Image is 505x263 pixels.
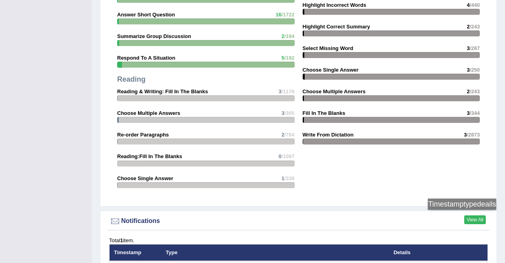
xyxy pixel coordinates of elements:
[109,215,488,227] div: Notifications
[467,24,469,30] span: 2
[284,132,294,138] span: /784
[162,244,389,261] th: Type
[470,2,480,8] span: /440
[117,12,175,18] strong: Answer Short Question
[281,175,284,181] span: 1
[303,2,366,8] strong: Highlight Incorrect Words
[467,132,480,138] span: /2873
[281,55,284,61] span: 5
[464,215,486,224] a: View All
[117,33,191,39] strong: Summarize Group Discussion
[281,110,284,116] span: 3
[470,110,480,116] span: /344
[467,2,469,8] span: 4
[284,55,294,61] span: /192
[120,237,123,243] b: 1
[464,132,467,138] span: 3
[281,88,295,94] span: /1176
[303,88,366,94] strong: Choose Multiple Answers
[279,153,281,159] span: 0
[303,45,353,51] strong: Select Missing Word
[470,24,480,30] span: /243
[281,132,284,138] span: 2
[284,175,294,181] span: /336
[117,110,180,116] strong: Choose Multiple Answers
[279,88,281,94] span: 3
[467,45,469,51] span: 3
[467,88,469,94] span: 2
[109,237,488,244] div: Total item.
[470,88,480,94] span: /243
[284,33,294,39] span: /194
[303,67,359,73] strong: Choose Single Answer
[117,175,173,181] strong: Choose Single Answer
[303,110,345,116] strong: Fill In The Blanks
[470,45,480,51] span: /287
[117,88,208,94] strong: Reading & Writing: Fill In The Blanks
[284,110,294,116] span: /305
[303,24,370,30] strong: Highlight Correct Summary
[281,33,284,39] span: 2
[467,110,469,116] span: 3
[281,153,295,159] span: /1097
[110,244,162,261] th: Timestamp
[117,132,169,138] strong: Re-order Paragraphs
[275,12,281,18] span: 16
[467,67,469,73] span: 3
[303,132,354,138] strong: Write From Dictation
[281,12,295,18] span: /1722
[389,244,439,261] th: Details
[117,75,146,83] strong: Reading
[117,153,182,159] strong: Reading:Fill In The Blanks
[117,55,175,61] strong: Respond To A Situation
[470,67,480,73] span: /250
